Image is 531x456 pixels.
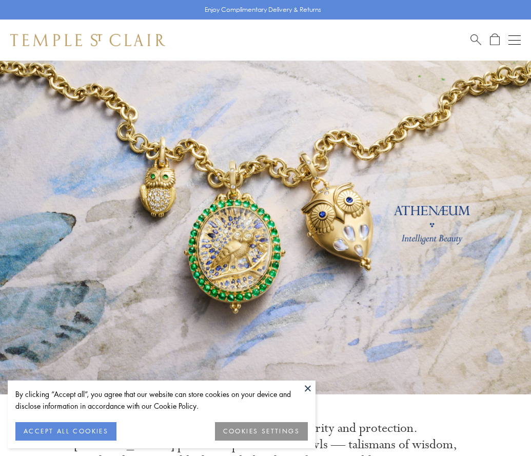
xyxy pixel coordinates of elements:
[10,34,165,46] img: Temple St. Clair
[508,34,521,46] button: Open navigation
[15,388,308,412] div: By clicking “Accept all”, you agree that our website can store cookies on your device and disclos...
[215,422,308,441] button: COOKIES SETTINGS
[205,5,321,15] p: Enjoy Complimentary Delivery & Returns
[15,422,116,441] button: ACCEPT ALL COOKIES
[490,33,500,46] a: Open Shopping Bag
[470,33,481,46] a: Search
